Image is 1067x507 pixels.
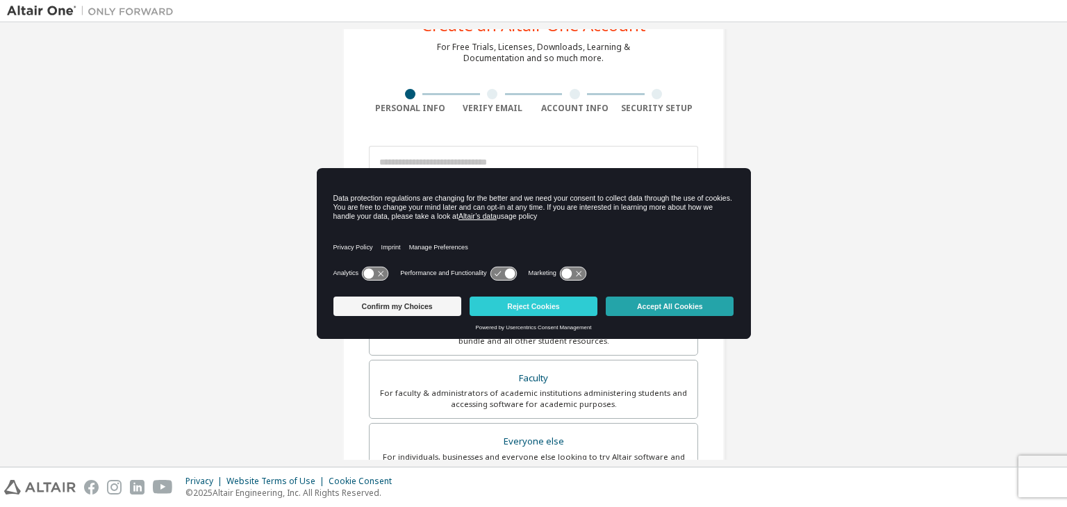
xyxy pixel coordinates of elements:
[616,103,699,114] div: Security Setup
[369,103,452,114] div: Personal Info
[4,480,76,494] img: altair_logo.svg
[153,480,173,494] img: youtube.svg
[84,480,99,494] img: facebook.svg
[378,369,689,388] div: Faculty
[533,103,616,114] div: Account Info
[7,4,181,18] img: Altair One
[185,487,400,499] p: © 2025 Altair Engineering, Inc. All Rights Reserved.
[107,480,122,494] img: instagram.svg
[378,432,689,451] div: Everyone else
[378,388,689,410] div: For faculty & administrators of academic institutions administering students and accessing softwa...
[329,476,400,487] div: Cookie Consent
[378,451,689,474] div: For individuals, businesses and everyone else looking to try Altair software and explore our prod...
[422,17,646,33] div: Create an Altair One Account
[452,103,534,114] div: Verify Email
[130,480,144,494] img: linkedin.svg
[185,476,226,487] div: Privacy
[437,42,630,64] div: For Free Trials, Licenses, Downloads, Learning & Documentation and so much more.
[226,476,329,487] div: Website Terms of Use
